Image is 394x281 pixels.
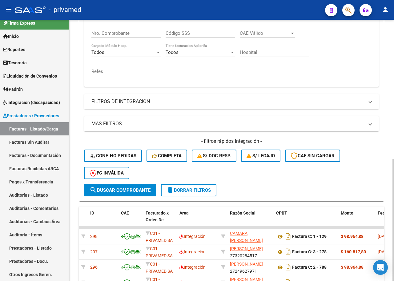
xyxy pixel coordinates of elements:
strong: Factura C: 3 - 278 [292,250,327,255]
span: 296 [90,265,98,270]
i: Descargar documento [284,247,292,257]
span: C01 - PRIVAMED SA [146,231,173,243]
datatable-header-cell: ID [88,207,119,234]
span: Borrar Filtros [167,187,211,193]
span: Todos [91,50,104,55]
datatable-header-cell: CPBT [274,207,338,234]
span: Monto [341,211,353,215]
span: - privamed [49,3,81,17]
span: Integración [179,234,206,239]
span: CPBT [276,211,287,215]
strong: $ 98.964,88 [341,234,364,239]
span: Area [179,211,189,215]
span: Prestadores / Proveedores [3,112,59,119]
span: 298 [90,234,98,239]
span: Integración [179,265,206,270]
span: Facturado x Orden De [146,211,169,223]
span: C01 - PRIVAMED SA [146,262,173,274]
mat-icon: delete [167,186,174,194]
datatable-header-cell: Area [177,207,219,234]
span: FC Inválida [90,170,124,176]
span: [DATE] [378,234,390,239]
span: CAE SIN CARGAR [291,153,335,159]
button: Conf. no pedidas [84,150,142,162]
button: FC Inválida [84,167,129,179]
span: Liquidación de Convenios [3,73,57,79]
div: 27940023470 [230,230,271,243]
strong: Factura C: 1 - 129 [292,234,327,239]
button: Borrar Filtros [161,184,216,196]
div: 27320284517 [230,245,271,258]
span: [PERSON_NAME] [230,262,263,267]
strong: Factura C: 2 - 788 [292,265,327,270]
span: Integración [179,249,206,254]
datatable-header-cell: Facturado x Orden De [143,207,177,234]
span: CAE Válido [240,30,290,36]
mat-expansion-panel-header: FILTROS DE INTEGRACION [84,94,379,109]
datatable-header-cell: Monto [338,207,375,234]
span: Tesorería [3,59,27,66]
button: S/ legajo [241,150,280,162]
mat-panel-title: FILTROS DE INTEGRACION [91,98,364,105]
span: ID [90,211,94,215]
span: Todos [166,50,179,55]
span: Integración (discapacidad) [3,99,60,106]
h4: - filtros rápidos Integración - [84,138,379,145]
span: CAMARA [PERSON_NAME] [230,231,263,243]
span: C01 - PRIVAMED SA [146,246,173,258]
mat-icon: person [382,6,389,13]
span: [PERSON_NAME] [230,246,263,251]
div: Open Intercom Messenger [373,260,388,275]
strong: $ 160.817,80 [341,249,366,254]
button: CAE SIN CARGAR [285,150,340,162]
span: 297 [90,249,98,254]
span: [DATE] [378,249,390,254]
button: Completa [147,150,187,162]
span: S/ legajo [247,153,275,159]
mat-icon: menu [5,6,12,13]
span: Reportes [3,46,25,53]
mat-panel-title: MAS FILTROS [91,120,364,127]
datatable-header-cell: CAE [119,207,143,234]
i: Descargar documento [284,262,292,272]
mat-icon: search [90,186,97,194]
button: S/ Doc Resp. [192,150,237,162]
span: Firma Express [3,20,35,26]
span: Inicio [3,33,19,40]
span: Completa [152,153,182,159]
span: Conf. no pedidas [90,153,136,159]
span: Buscar Comprobante [90,187,151,193]
datatable-header-cell: Razón Social [227,207,274,234]
i: Descargar documento [284,231,292,241]
div: 27249627971 [230,261,271,274]
span: S/ Doc Resp. [197,153,231,159]
span: Razón Social [230,211,255,215]
mat-expansion-panel-header: MAS FILTROS [84,116,379,131]
span: Padrón [3,86,23,93]
button: Buscar Comprobante [84,184,156,196]
span: CAE [121,211,129,215]
strong: $ 98.964,88 [341,265,364,270]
